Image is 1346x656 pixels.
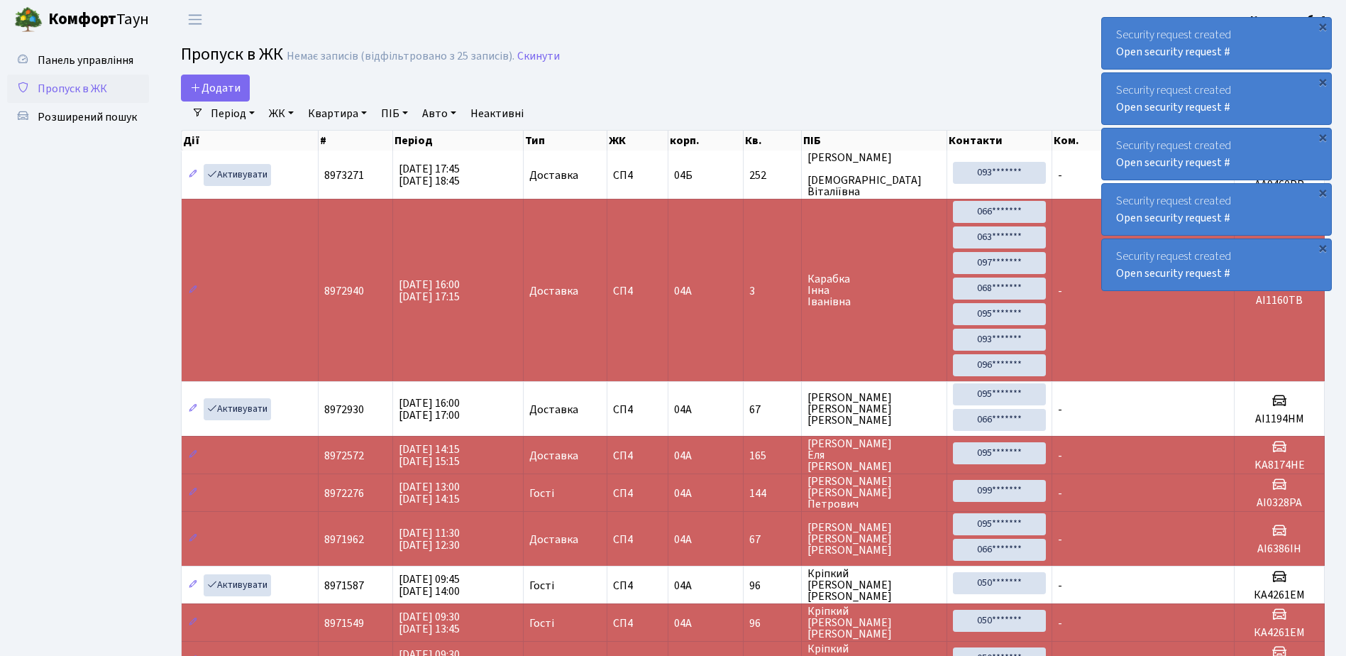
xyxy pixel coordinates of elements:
div: × [1315,241,1330,255]
span: 165 [749,450,795,461]
span: 04А [674,283,692,299]
span: СП4 [613,488,662,499]
th: ЖК [607,131,668,151]
span: 04А [674,532,692,547]
a: Додати [181,75,250,102]
span: Пропуск в ЖК [181,42,283,67]
span: 04А [674,486,692,501]
span: 3 [749,285,795,297]
span: [DATE] 17:45 [DATE] 18:45 [399,161,460,189]
a: Квартира [302,102,373,126]
a: Скинути [517,50,560,63]
th: Тип [524,131,608,151]
span: СП4 [613,404,662,415]
span: Доставка [529,450,578,461]
th: # [319,131,393,151]
span: СП4 [613,534,662,545]
h5: КА4261ЕМ [1240,589,1318,602]
span: - [1058,168,1062,183]
a: Open security request # [1116,155,1230,170]
th: Контакти [947,131,1052,151]
span: 8972572 [324,448,364,464]
span: Додати [190,80,241,96]
div: Security request created [1102,239,1331,290]
span: [DATE] 09:30 [DATE] 13:45 [399,609,460,637]
span: Гості [529,580,554,591]
span: [DATE] 13:00 [DATE] 14:15 [399,479,460,507]
a: Open security request # [1116,99,1230,115]
span: 8971962 [324,532,364,547]
span: [DATE] 11:30 [DATE] 12:30 [399,525,460,553]
div: Немає записів (відфільтровано з 25 записів). [287,50,514,63]
span: Доставка [529,404,578,415]
span: 67 [749,534,795,545]
span: 04А [674,448,692,464]
span: Доставка [529,534,578,545]
th: Кв. [744,131,801,151]
span: [PERSON_NAME] [PERSON_NAME] Петрович [807,476,941,510]
span: 04А [674,616,692,631]
span: [DATE] 16:00 [DATE] 17:15 [399,277,460,305]
span: СП4 [613,450,662,461]
span: Гості [529,488,554,499]
h5: AI1160TB [1240,294,1318,307]
span: 67 [749,404,795,415]
a: Open security request # [1116,266,1230,281]
th: Дії [182,131,319,151]
span: 04А [674,402,692,417]
span: - [1058,448,1062,464]
span: Доставка [529,170,578,181]
h5: KA8174HE [1240,459,1318,472]
a: ПІБ [375,102,414,126]
span: 8973271 [324,168,364,183]
span: Розширений пошук [38,109,137,125]
th: Ком. [1052,131,1235,151]
a: ЖК [263,102,299,126]
span: 8972930 [324,402,364,417]
span: 8972940 [324,283,364,299]
span: СП4 [613,170,662,181]
div: Security request created [1102,184,1331,235]
a: Розширений пошук [7,103,149,131]
span: - [1058,532,1062,547]
span: Кріпкий [PERSON_NAME] [PERSON_NAME] [807,606,941,640]
span: 144 [749,488,795,499]
button: Переключити навігацію [177,8,213,31]
h5: КА4261ЕМ [1240,626,1318,640]
span: Таун [48,8,149,32]
div: Security request created [1102,129,1331,180]
th: корп. [668,131,744,151]
span: - [1058,578,1062,594]
a: Активувати [204,574,271,596]
th: Період [393,131,524,151]
span: 96 [749,580,795,591]
div: × [1315,19,1330,33]
span: Гості [529,618,554,629]
b: Консьєрж б. 4. [1250,12,1329,28]
span: [PERSON_NAME] [PERSON_NAME] [PERSON_NAME] [807,522,941,556]
span: [DATE] 09:45 [DATE] 14:00 [399,572,460,599]
span: Пропуск в ЖК [38,81,107,97]
span: 04А [674,578,692,594]
a: Активувати [204,164,271,186]
img: logo.png [14,6,43,34]
div: × [1315,75,1330,89]
div: Security request created [1102,18,1331,69]
span: - [1058,402,1062,417]
span: 04Б [674,168,693,183]
span: 8972276 [324,486,364,501]
a: Open security request # [1116,44,1230,60]
th: ПІБ [802,131,947,151]
a: Неактивні [465,102,529,126]
span: 252 [749,170,795,181]
span: [PERSON_NAME] Еля [PERSON_NAME] [807,438,941,472]
span: 8971549 [324,616,364,631]
div: × [1315,185,1330,199]
a: Open security request # [1116,210,1230,226]
span: СП4 [613,285,662,297]
span: Кріпкий [PERSON_NAME] [PERSON_NAME] [807,568,941,602]
span: - [1058,283,1062,299]
a: Консьєрж б. 4. [1250,11,1329,28]
span: [PERSON_NAME] [DEMOGRAPHIC_DATA] Віталіївна [807,152,941,197]
span: - [1058,616,1062,631]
